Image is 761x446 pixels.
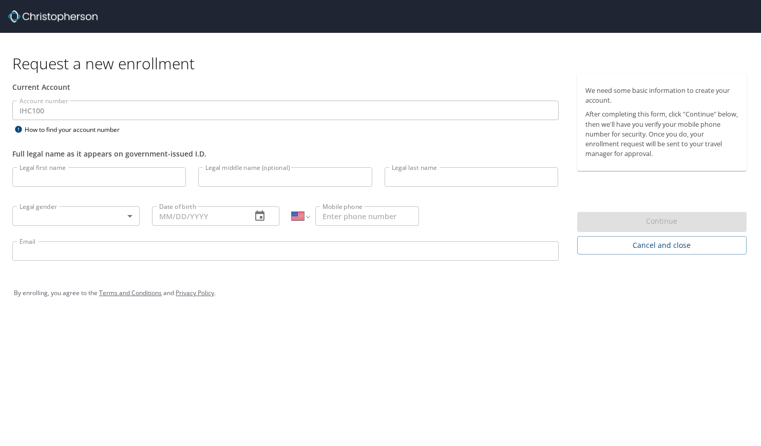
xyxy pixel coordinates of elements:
[99,288,162,297] a: Terms and Conditions
[12,53,755,73] h1: Request a new enrollment
[585,86,739,105] p: We need some basic information to create your account.
[585,239,739,252] span: Cancel and close
[12,82,559,92] div: Current Account
[585,109,739,159] p: After completing this form, click "Continue" below, then we'll have you verify your mobile phone ...
[577,236,747,255] button: Cancel and close
[12,148,559,159] div: Full legal name as it appears on government-issued I.D.
[176,288,214,297] a: Privacy Policy
[8,10,98,23] img: cbt logo
[14,280,747,306] div: By enrolling, you agree to the and .
[152,206,243,226] input: MM/DD/YYYY
[315,206,419,226] input: Enter phone number
[12,123,141,136] div: How to find your account number
[12,206,140,226] div: ​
